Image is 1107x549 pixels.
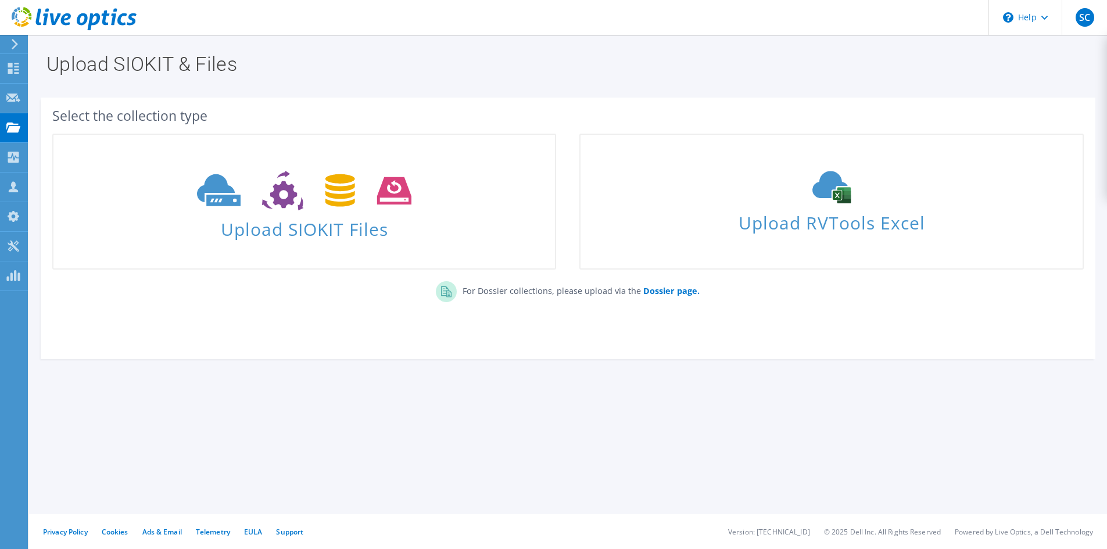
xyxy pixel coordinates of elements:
span: Upload RVTools Excel [581,207,1082,232]
b: Dossier page. [643,285,700,296]
div: Select the collection type [52,109,1084,122]
a: Upload SIOKIT Files [52,134,556,270]
a: Dossier page. [641,285,700,296]
h1: Upload SIOKIT & Files [46,54,1084,74]
svg: \n [1003,12,1013,23]
p: For Dossier collections, please upload via the [457,281,700,297]
li: Version: [TECHNICAL_ID] [728,527,810,537]
a: Upload RVTools Excel [579,134,1083,270]
a: Ads & Email [142,527,182,537]
a: Cookies [102,527,128,537]
span: Upload SIOKIT Files [53,213,555,238]
li: Powered by Live Optics, a Dell Technology [955,527,1093,537]
a: Privacy Policy [43,527,88,537]
a: EULA [244,527,262,537]
a: Support [276,527,303,537]
span: SC [1076,8,1094,27]
li: © 2025 Dell Inc. All Rights Reserved [824,527,941,537]
a: Telemetry [196,527,230,537]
